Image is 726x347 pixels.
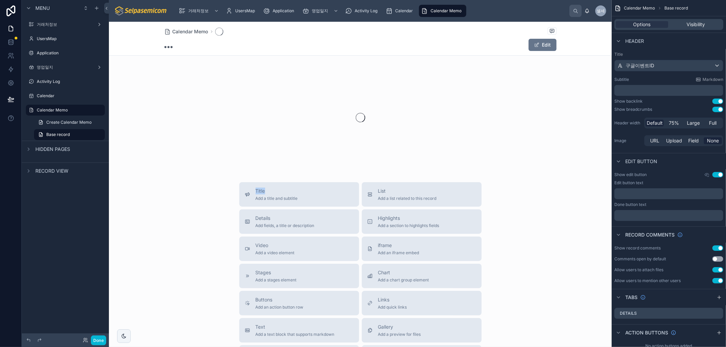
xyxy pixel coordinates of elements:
span: Add a section to highlights fields [378,223,439,228]
span: Header [625,38,644,45]
div: Allow users to mention other users [614,278,681,283]
span: Add a chart group element [378,277,429,283]
span: iframe [378,242,419,249]
label: 거래처정보 [37,22,94,27]
button: GalleryAdd a preview for files [362,318,482,343]
a: 영업일지 [300,5,342,17]
span: Full [709,120,717,126]
label: Application [37,50,103,56]
span: Large [687,120,700,126]
label: Image [614,138,642,143]
button: VideoAdd a video element [239,237,359,261]
label: Edit button text [614,180,643,186]
a: 영업일지 [26,62,105,73]
span: Markdown [703,77,723,82]
span: Add quick links [378,305,407,310]
span: Stages [256,269,297,276]
span: Video [256,242,295,249]
span: Text [256,324,335,330]
span: Highlights [378,215,439,222]
span: URL [650,137,659,144]
label: Subtitle [614,77,629,82]
span: Create Calendar Memo [46,120,92,125]
a: Calendar Memo [164,28,208,35]
span: Add a video element [256,250,295,256]
button: LinksAdd quick links [362,291,482,315]
div: Show breadcrumbs [614,107,652,112]
label: Header width [614,120,642,126]
a: Calendar Memo [419,5,466,17]
span: Visibility [687,21,705,28]
span: Calendar Memo [431,8,462,14]
span: None [707,137,719,144]
a: Application [26,48,105,58]
label: Details [620,311,637,316]
a: Calendar [384,5,418,17]
span: Options [633,21,651,28]
button: HighlightsAdd a section to highlights fields [362,209,482,234]
span: 셀세 [597,8,605,14]
div: scrollable content [614,210,723,221]
label: 영업일지 [37,65,94,70]
div: Show backlink [614,99,643,104]
span: Tabs [625,294,638,301]
div: Allow users to attach files [614,267,663,273]
span: Record view [35,168,68,174]
label: Show edit button [614,172,647,177]
span: 거래처정보 [188,8,209,14]
button: StagesAdd a stages element [239,264,359,288]
span: Add a stages element [256,277,297,283]
a: 거래처정보 [26,19,105,30]
span: UsersMap [235,8,255,14]
span: Record comments [625,231,675,238]
span: Edit button [625,158,657,165]
a: Create Calendar Memo [34,117,105,128]
a: 거래처정보 [177,5,222,17]
span: Gallery [378,324,421,330]
a: UsersMap [26,33,105,44]
a: Calendar Memo [26,105,105,116]
a: Activity Log [26,76,105,87]
label: Calendar Memo [37,107,101,113]
button: Done [91,335,106,345]
button: ChartAdd a chart group element [362,264,482,288]
span: Menu [35,5,50,12]
span: Calendar Memo [173,28,208,35]
div: scrollable content [173,3,569,18]
button: iframeAdd an iframe embed [362,237,482,261]
span: Add a text block that supports markdown [256,332,335,337]
span: Add a list related to this record [378,196,437,201]
span: Details [256,215,314,222]
a: Calendar [26,90,105,101]
span: 구글이벤트ID [626,62,654,69]
div: scrollable content [614,188,723,199]
span: Hidden pages [35,146,70,153]
span: 75% [669,120,679,126]
label: Activity Log [37,79,103,84]
span: Add a title and subtitle [256,196,298,201]
span: Chart [378,269,429,276]
img: App logo [114,5,168,16]
label: Calendar [37,93,103,99]
span: Base record [664,5,688,11]
span: Upload [666,137,682,144]
button: TextAdd a text block that supports markdown [239,318,359,343]
button: 구글이벤트ID [614,60,723,71]
button: DetailsAdd fields, a title or description [239,209,359,234]
a: Activity Log [343,5,382,17]
span: Calendar [395,8,413,14]
span: Activity Log [355,8,377,14]
label: UsersMap [37,36,103,41]
span: Action buttons [625,329,668,336]
label: Done button text [614,202,646,207]
span: Field [688,137,699,144]
button: TitleAdd a title and subtitle [239,182,359,207]
button: ListAdd a list related to this record [362,182,482,207]
span: Application [273,8,294,14]
span: 영업일지 [312,8,328,14]
span: Default [647,120,663,126]
div: scrollable content [614,85,723,96]
span: Add an action button row [256,305,304,310]
span: List [378,188,437,194]
a: Markdown [696,77,723,82]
